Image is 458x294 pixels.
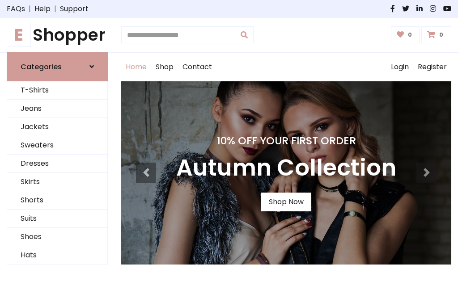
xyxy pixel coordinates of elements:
a: EShopper [7,25,108,45]
h1: Shopper [7,25,108,45]
a: 0 [421,26,451,43]
a: Shorts [7,191,107,210]
a: Contact [178,53,216,81]
a: FAQs [7,4,25,14]
a: Support [60,4,89,14]
a: Shoes [7,228,107,246]
a: T-Shirts [7,81,107,100]
span: | [25,4,34,14]
h3: Autumn Collection [176,154,396,182]
a: 0 [391,26,420,43]
h6: Categories [21,63,62,71]
a: Hats [7,246,107,265]
span: 0 [437,31,445,39]
a: Jackets [7,118,107,136]
a: Help [34,4,51,14]
h4: 10% Off Your First Order [176,134,396,147]
span: 0 [406,31,414,39]
a: Shop [151,53,178,81]
a: Home [121,53,151,81]
a: Skirts [7,173,107,191]
span: | [51,4,60,14]
a: Jeans [7,100,107,118]
a: Shop Now [261,193,311,211]
a: Register [413,53,451,81]
a: Login [386,53,413,81]
span: E [7,23,31,47]
a: Dresses [7,155,107,173]
a: Categories [7,52,108,81]
a: Sweaters [7,136,107,155]
a: Suits [7,210,107,228]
